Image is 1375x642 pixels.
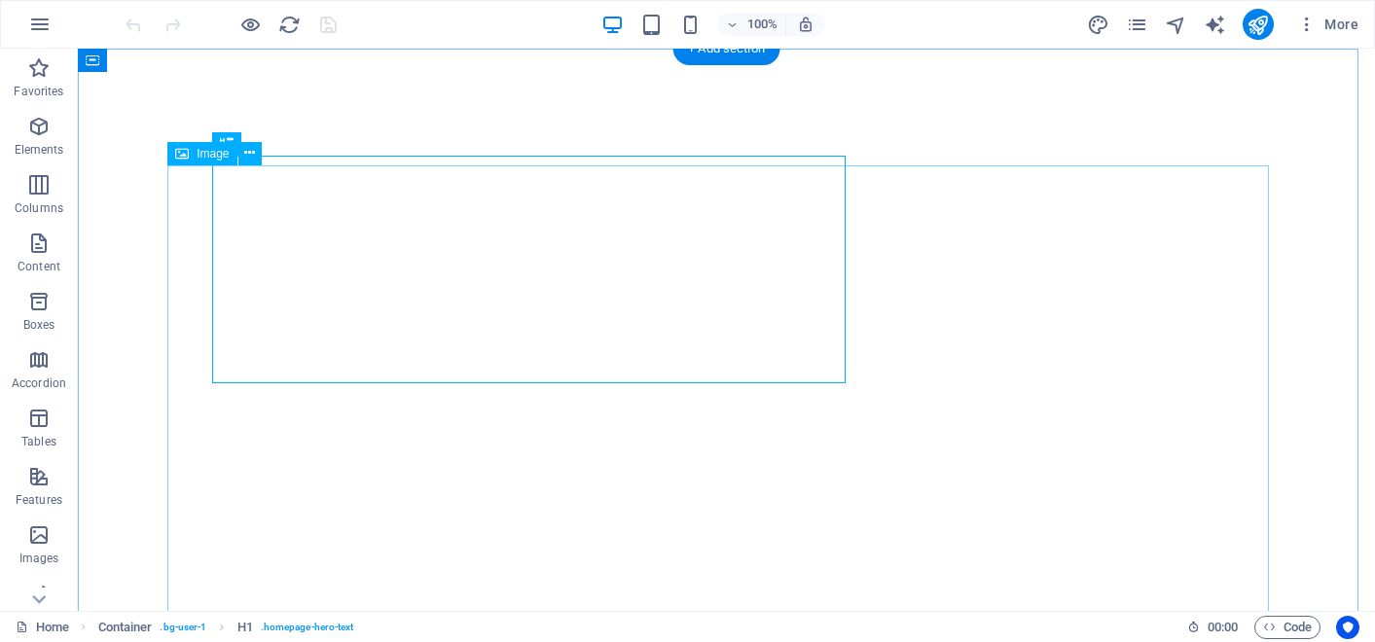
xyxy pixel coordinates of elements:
[16,616,69,639] a: Click to cancel selection. Double-click to open Pages
[238,13,262,36] button: Click here to leave preview mode and continue editing
[261,616,354,639] span: . homepage-hero-text
[1336,616,1359,639] button: Usercentrics
[18,259,60,274] p: Content
[237,616,253,639] span: Click to select. Double-click to edit
[1165,14,1187,36] i: Navigator
[277,13,301,36] button: reload
[1204,13,1227,36] button: text_generator
[16,492,62,508] p: Features
[19,551,59,566] p: Images
[1126,14,1148,36] i: Pages (Ctrl+Alt+S)
[15,200,63,216] p: Columns
[1221,620,1224,634] span: :
[197,148,229,160] span: Image
[1087,14,1109,36] i: Design (Ctrl+Alt+Y)
[98,616,354,639] nav: breadcrumb
[1247,14,1269,36] i: Publish
[1243,9,1274,40] button: publish
[23,317,55,333] p: Boxes
[21,434,56,449] p: Tables
[15,142,64,158] p: Elements
[1165,13,1188,36] button: navigator
[1254,616,1321,639] button: Code
[1087,13,1110,36] button: design
[160,616,206,639] span: . bg-user-1
[1297,15,1358,34] span: More
[1187,616,1239,639] h6: Session time
[672,32,780,65] div: + Add section
[14,84,63,99] p: Favorites
[1204,14,1226,36] i: AI Writer
[1208,616,1238,639] span: 00 00
[12,375,66,391] p: Accordion
[98,616,153,639] span: Click to select. Double-click to edit
[746,13,778,36] h6: 100%
[1263,616,1312,639] span: Code
[717,13,786,36] button: 100%
[278,14,301,36] i: Reload page
[797,16,814,33] i: On resize automatically adjust zoom level to fit chosen device.
[1289,9,1366,40] button: More
[1126,13,1149,36] button: pages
